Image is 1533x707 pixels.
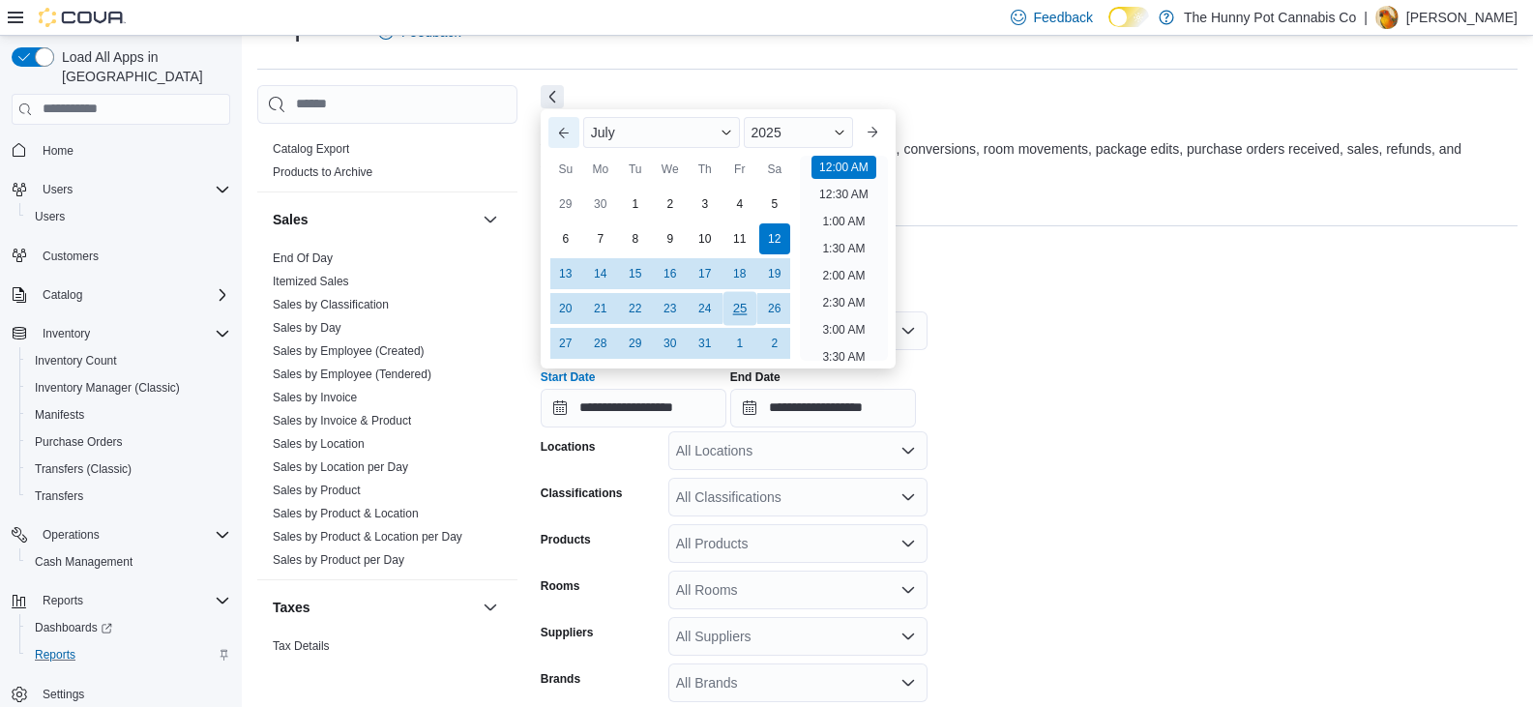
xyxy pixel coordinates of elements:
a: End Of Day [273,251,333,265]
button: Inventory Count [19,347,238,374]
span: Catalog Export [273,141,349,157]
button: Manifests [19,401,238,428]
a: Inventory Count [27,349,125,372]
span: Products to Archive [273,164,372,180]
span: 2025 [752,125,781,140]
div: day-1 [724,328,755,359]
span: Sales by Invoice & Product [273,413,411,428]
div: Andy Ramgobin [1375,6,1399,29]
a: Sales by Invoice [273,391,357,404]
div: We [655,154,686,185]
span: Customers [35,244,230,268]
button: Users [19,203,238,230]
div: day-24 [690,293,721,324]
div: day-14 [585,258,616,289]
a: Settings [35,683,92,706]
span: Cash Management [27,550,230,574]
span: Operations [43,527,100,543]
span: Inventory Manager (Classic) [35,380,180,396]
div: day-25 [722,291,756,325]
span: Feedback [1034,8,1093,27]
button: Operations [4,521,238,548]
button: Open list of options [900,675,916,691]
p: The Hunny Pot Cannabis Co [1184,6,1356,29]
div: day-3 [690,189,721,220]
button: Users [4,176,238,203]
button: Transfers [19,483,238,510]
span: Reports [35,647,75,663]
button: Open list of options [900,489,916,505]
button: Reports [19,641,238,668]
a: Sales by Employee (Tendered) [273,368,431,381]
div: day-7 [585,223,616,254]
span: Sales by Classification [273,297,389,312]
a: Users [27,205,73,228]
div: day-20 [550,293,581,324]
div: day-8 [620,223,651,254]
span: Inventory Count [35,353,117,368]
span: End Of Day [273,250,333,266]
button: Next [541,85,564,108]
button: Inventory Manager (Classic) [19,374,238,401]
div: day-22 [620,293,651,324]
button: Users [35,178,80,201]
div: Button. Open the year selector. 2025 is currently selected. [744,117,854,148]
span: Settings [35,682,230,706]
button: Catalog [35,283,90,307]
li: 2:00 AM [814,264,872,287]
span: Reports [43,593,83,608]
a: Sales by Invoice & Product [273,414,411,427]
a: Sales by Employee (Created) [273,344,425,358]
button: Catalog [4,281,238,309]
span: Inventory Manager (Classic) [27,376,230,399]
span: Sales by Location per Day [273,459,408,475]
span: Reports [27,643,230,666]
div: Fr [724,154,755,185]
span: Users [27,205,230,228]
span: Inventory Count [27,349,230,372]
li: 1:30 AM [814,237,872,260]
div: day-18 [724,258,755,289]
li: 1:00 AM [814,210,872,233]
div: View all inventory transaction details including, adjustments, conversions, room movements, packa... [541,139,1508,180]
div: day-16 [655,258,686,289]
div: Sa [759,154,790,185]
span: Users [35,178,230,201]
label: Classifications [541,486,623,501]
button: Open list of options [900,582,916,598]
div: day-4 [724,189,755,220]
a: Manifests [27,403,92,427]
span: Sales by Employee (Created) [273,343,425,359]
a: Customers [35,245,106,268]
span: Sales by Product [273,483,361,498]
a: Sales by Product [273,484,361,497]
div: day-26 [759,293,790,324]
a: Home [35,139,81,162]
div: day-29 [620,328,651,359]
span: Purchase Orders [35,434,123,450]
label: Products [541,532,591,547]
a: Inventory Manager (Classic) [27,376,188,399]
button: Open list of options [900,443,916,458]
span: Transfers [27,485,230,508]
div: day-30 [655,328,686,359]
a: Reports [27,643,83,666]
a: Transfers [27,485,91,508]
span: Sales by Product & Location [273,506,419,521]
span: Home [43,143,74,159]
button: Home [4,136,238,164]
button: Open list of options [900,536,916,551]
div: Products [257,137,517,191]
a: Sales by Classification [273,298,389,311]
div: July, 2025 [548,187,792,361]
button: Next month [857,117,888,148]
span: Customers [43,249,99,264]
div: day-27 [550,328,581,359]
div: Th [690,154,721,185]
span: Sales by Day [273,320,341,336]
input: Dark Mode [1108,7,1149,27]
div: day-13 [550,258,581,289]
label: End Date [730,369,781,385]
img: Cova [39,8,126,27]
a: Sales by Location per Day [273,460,408,474]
